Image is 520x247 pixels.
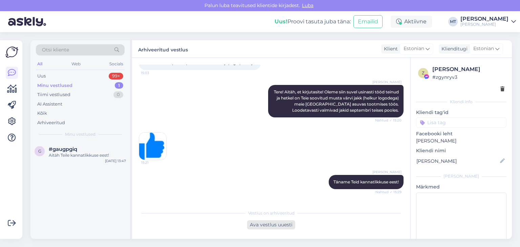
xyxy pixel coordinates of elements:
[38,149,41,154] span: g
[416,183,506,190] p: Märkmed
[37,82,72,89] div: Minu vestlused
[248,210,295,216] span: Vestlus on arhiveeritud
[460,16,508,22] div: [PERSON_NAME]
[115,82,123,89] div: 1
[416,109,506,116] p: Kliendi tag'id
[247,220,295,229] div: Ava vestlus uuesti
[375,189,402,195] span: Nähtud ✓ 15:29
[274,89,400,113] span: Tere! Aitäh, et kirjutasite! Oleme siin suvel usinasti tööd teinud ja hetkel on Teie soovitud mus...
[108,60,125,68] div: Socials
[141,160,167,165] span: 15:21
[432,73,504,81] div: # zgynryv3
[372,170,402,175] span: [PERSON_NAME]
[37,110,47,117] div: Kõik
[422,70,425,75] span: z
[375,118,402,123] span: Nähtud ✓ 15:20
[404,45,424,52] span: Estonian
[70,60,82,68] div: Web
[416,157,499,165] input: Lisa nimi
[105,158,126,163] div: [DATE] 13:47
[300,2,316,8] span: Luba
[353,15,383,28] button: Emailid
[65,131,95,137] span: Minu vestlused
[391,16,432,28] div: Aktiivne
[416,173,506,179] div: [PERSON_NAME]
[333,179,399,184] span: Täname Teid kannatlikkuse eest!
[37,73,46,80] div: Uus
[42,46,69,53] span: Otsi kliente
[416,147,506,154] p: Kliendi nimi
[460,16,516,27] a: [PERSON_NAME][PERSON_NAME]
[416,99,506,105] div: Kliendi info
[49,152,126,158] div: Aitäh Teile kannatlikkuse eest!
[372,80,402,85] span: [PERSON_NAME]
[473,45,494,52] span: Estonian
[109,73,123,80] div: 99+
[275,18,351,26] div: Proovi tasuta juba täna:
[381,45,398,52] div: Klient
[416,130,506,137] p: Facebooki leht
[448,17,458,26] div: MT
[36,60,44,68] div: All
[439,45,468,52] div: Klienditugi
[141,70,166,75] span: 15:03
[113,91,123,98] div: 0
[37,91,70,98] div: Tiimi vestlused
[416,137,506,144] p: [PERSON_NAME]
[5,46,18,59] img: Askly Logo
[139,133,166,160] img: Attachment
[275,18,287,25] b: Uus!
[432,65,504,73] div: [PERSON_NAME]
[37,119,65,126] div: Arhiveeritud
[460,22,508,27] div: [PERSON_NAME]
[49,146,77,152] span: #gaugpgiq
[138,44,188,53] label: Arhiveeritud vestlus
[416,117,506,128] input: Lisa tag
[37,101,62,108] div: AI Assistent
